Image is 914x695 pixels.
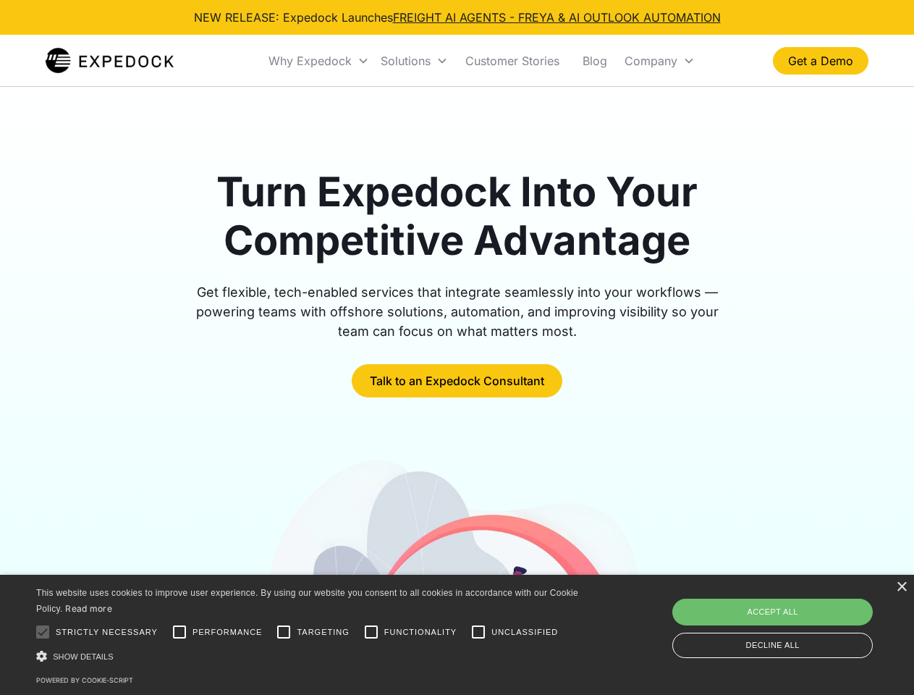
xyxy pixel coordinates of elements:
[384,626,457,639] span: Functionality
[619,36,701,85] div: Company
[263,36,375,85] div: Why Expedock
[381,54,431,68] div: Solutions
[65,603,112,614] a: Read more
[46,46,174,75] a: home
[393,10,721,25] a: FREIGHT AI AGENTS - FREYA & AI OUTLOOK AUTOMATION
[179,282,735,341] div: Get flexible, tech-enabled services that integrate seamlessly into your workflows — powering team...
[36,676,133,684] a: Powered by cookie-script
[773,47,868,75] a: Get a Demo
[53,652,114,661] span: Show details
[625,54,677,68] div: Company
[36,649,583,664] div: Show details
[179,168,735,265] h1: Turn Expedock Into Your Competitive Advantage
[375,36,454,85] div: Solutions
[36,588,578,615] span: This website uses cookies to improve user experience. By using our website you consent to all coo...
[297,626,349,639] span: Targeting
[454,36,571,85] a: Customer Stories
[491,626,558,639] span: Unclassified
[194,9,721,26] div: NEW RELEASE: Expedock Launches
[673,539,914,695] iframe: Chat Widget
[571,36,619,85] a: Blog
[192,626,263,639] span: Performance
[268,54,352,68] div: Why Expedock
[352,364,562,397] a: Talk to an Expedock Consultant
[46,46,174,75] img: Expedock Logo
[56,626,158,639] span: Strictly necessary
